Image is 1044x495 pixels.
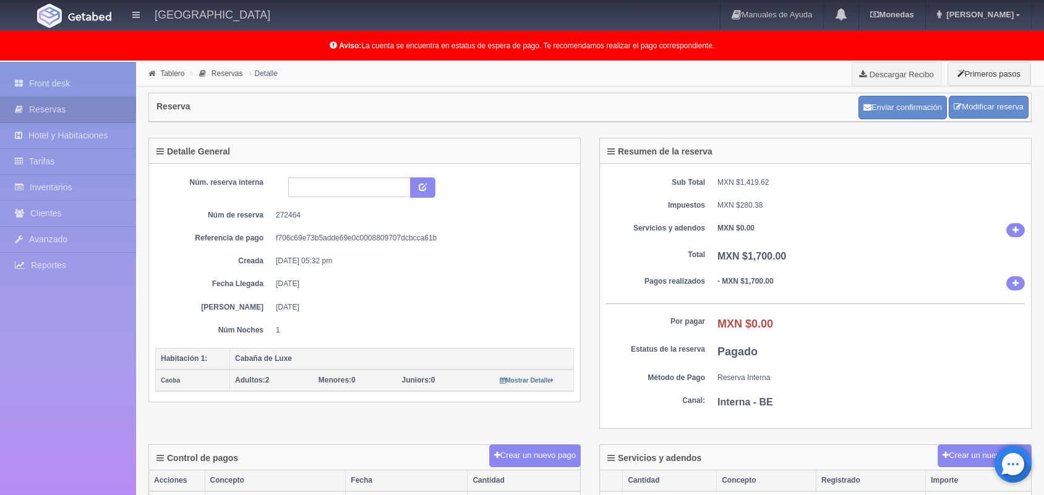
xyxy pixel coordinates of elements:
b: Monedas [870,10,913,19]
b: Interna - BE [717,397,773,407]
th: Cabaña de Luxe [230,348,574,370]
dt: Estatus de la reserva [606,344,705,355]
b: MXN $0.00 [717,224,755,232]
dt: Núm de reserva [165,210,263,221]
a: Descargar Recibo [852,62,941,87]
dt: Servicios y adendos [606,223,705,234]
img: Getabed [37,4,62,28]
span: 0 [319,376,356,384]
h4: Resumen de la reserva [607,147,712,156]
dd: 1 [276,325,565,336]
small: Mostrar Detalle [500,377,554,384]
img: Getabed [68,12,111,21]
a: Reservas [212,69,243,78]
b: Pagado [717,345,758,358]
dd: [DATE] [276,302,565,313]
a: Tablero [160,69,184,78]
th: Concepto [205,470,346,491]
h4: Reserva [156,102,190,111]
span: [PERSON_NAME] [943,10,1014,19]
h4: Detalle General [156,147,230,156]
dd: f706c69e73b5adde69e0c0008809707dcbcca61b [276,233,565,243]
b: MXN $1,700.00 [717,251,786,261]
button: Enviar confirmación [858,96,947,119]
b: Aviso: [339,41,361,50]
th: Registrado [816,470,926,491]
strong: Menores: [319,376,351,384]
dd: Reserva Interna [717,373,1025,383]
dt: Sub Total [606,177,705,188]
dt: Método de Pago [606,373,705,383]
th: Concepto [717,470,816,491]
button: Primeros pasos [948,62,1030,86]
dt: Fecha Llegada [165,279,263,289]
dd: MXN $280.38 [717,200,1025,211]
b: - MXN $1,700.00 [717,277,774,286]
dt: [PERSON_NAME] [165,302,263,313]
button: Crear un nuevo cargo [938,444,1032,467]
dd: 272464 [276,210,565,221]
dd: MXN $1,419.62 [717,177,1025,188]
dt: Creada [165,256,263,266]
a: Mostrar Detalle [500,376,554,384]
a: Modificar reserva [949,96,1029,119]
th: Importe [926,470,1031,491]
th: Cantidad [623,470,717,491]
small: Caoba [161,377,180,384]
dt: Total [606,250,705,260]
dd: [DATE] 05:32 pm [276,256,565,266]
h4: [GEOGRAPHIC_DATA] [155,6,270,22]
dd: [DATE] [276,279,565,289]
dt: Por pagar [606,316,705,327]
span: 2 [235,376,269,384]
button: Crear un nuevo pago [489,444,581,467]
b: Habitación 1: [161,354,207,363]
dt: Núm. reserva interna [165,177,263,188]
dt: Canal: [606,396,705,406]
h4: Control de pagos [156,454,238,463]
dt: Pagos realizados [606,276,705,287]
dt: Referencia de pago [165,233,263,243]
span: 0 [402,376,435,384]
strong: Adultos: [235,376,265,384]
strong: Juniors: [402,376,431,384]
dt: Impuestos [606,200,705,211]
b: MXN $0.00 [717,318,773,330]
th: Fecha [346,470,468,491]
h4: Servicios y adendos [607,454,701,463]
dt: Núm Noches [165,325,263,336]
th: Cantidad [468,470,580,491]
li: Detalle [246,67,281,79]
th: Acciones [149,470,205,491]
